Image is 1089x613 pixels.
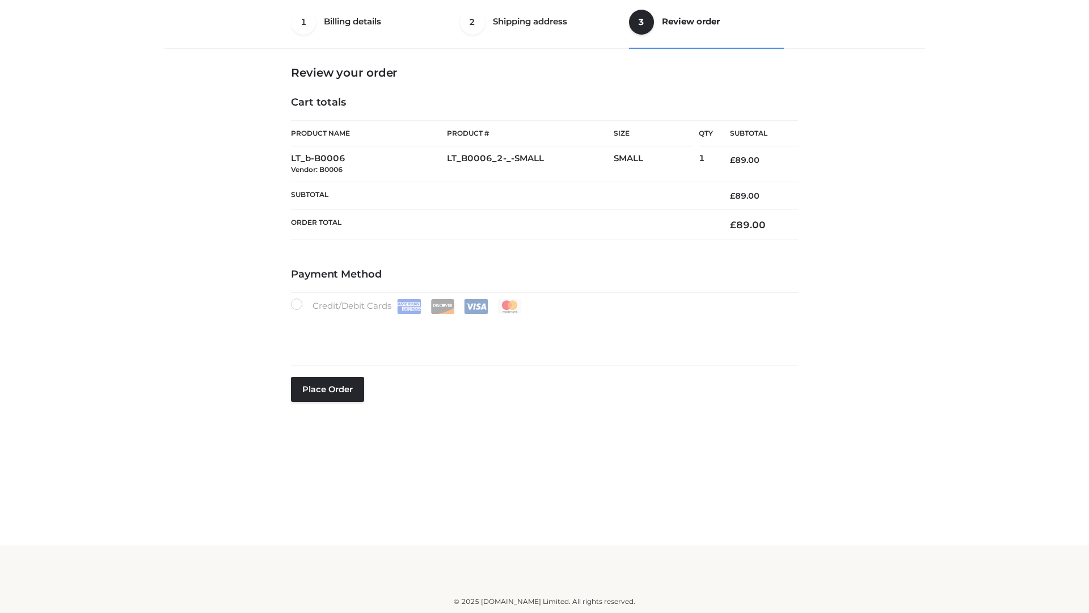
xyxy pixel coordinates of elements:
img: Mastercard [497,299,522,314]
span: £ [730,219,736,230]
td: LT_b-B0006 [291,146,447,182]
th: Subtotal [713,121,798,146]
span: £ [730,155,735,165]
span: £ [730,191,735,201]
bdi: 89.00 [730,219,766,230]
th: Qty [699,120,713,146]
img: Amex [397,299,421,314]
img: Discover [430,299,455,314]
img: Visa [464,299,488,314]
bdi: 89.00 [730,155,759,165]
td: SMALL [614,146,699,182]
h3: Review your order [291,66,798,79]
td: 1 [699,146,713,182]
th: Order Total [291,210,713,240]
th: Subtotal [291,182,713,209]
iframe: Secure payment input frame [289,312,796,353]
th: Product Name [291,120,447,146]
div: © 2025 [DOMAIN_NAME] Limited. All rights reserved. [168,596,921,607]
h4: Cart totals [291,96,798,109]
button: Place order [291,377,364,402]
label: Credit/Debit Cards [291,299,523,314]
th: Size [614,121,693,146]
th: Product # [447,120,614,146]
h4: Payment Method [291,268,798,281]
td: LT_B0006_2-_-SMALL [447,146,614,182]
bdi: 89.00 [730,191,759,201]
small: Vendor: B0006 [291,165,343,174]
